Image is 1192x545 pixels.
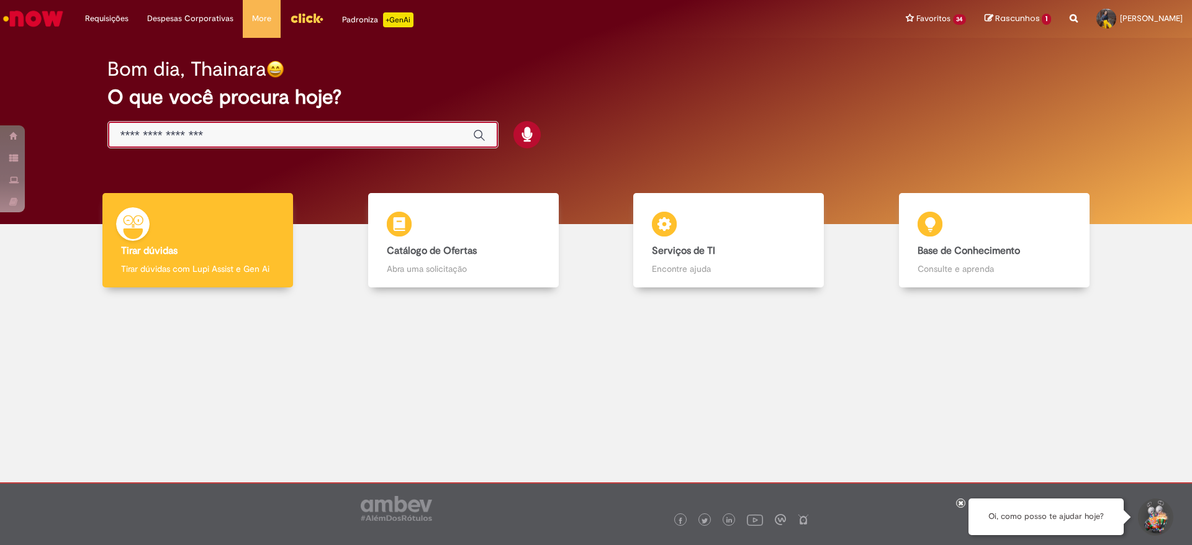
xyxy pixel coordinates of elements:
[387,245,477,257] b: Catálogo de Ofertas
[702,518,708,524] img: logo_footer_twitter.png
[107,86,1085,108] h2: O que você procura hoje?
[147,12,233,25] span: Despesas Corporativas
[65,193,331,288] a: Tirar dúvidas Tirar dúvidas com Lupi Assist e Gen Ai
[747,511,763,528] img: logo_footer_youtube.png
[290,9,323,27] img: click_logo_yellow_360x200.png
[1,6,65,31] img: ServiceNow
[775,514,786,525] img: logo_footer_workplace.png
[798,514,809,525] img: logo_footer_naosei.png
[918,245,1020,257] b: Base de Conhecimento
[916,12,950,25] span: Favoritos
[387,263,540,275] p: Abra uma solicitação
[252,12,271,25] span: More
[985,13,1051,25] a: Rascunhos
[862,193,1127,288] a: Base de Conhecimento Consulte e aprenda
[995,12,1040,24] span: Rascunhos
[121,263,274,275] p: Tirar dúvidas com Lupi Assist e Gen Ai
[361,496,432,521] img: logo_footer_ambev_rotulo_gray.png
[383,12,413,27] p: +GenAi
[121,245,178,257] b: Tirar dúvidas
[266,60,284,78] img: happy-face.png
[85,12,129,25] span: Requisições
[1136,498,1173,536] button: Iniciar Conversa de Suporte
[968,498,1124,535] div: Oi, como posso te ajudar hoje?
[953,14,967,25] span: 34
[652,263,805,275] p: Encontre ajuda
[107,58,266,80] h2: Bom dia, Thainara
[331,193,597,288] a: Catálogo de Ofertas Abra uma solicitação
[342,12,413,27] div: Padroniza
[652,245,715,257] b: Serviços de TI
[1120,13,1183,24] span: [PERSON_NAME]
[1042,14,1051,25] span: 1
[677,518,684,524] img: logo_footer_facebook.png
[596,193,862,288] a: Serviços de TI Encontre ajuda
[918,263,1071,275] p: Consulte e aprenda
[726,517,733,525] img: logo_footer_linkedin.png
